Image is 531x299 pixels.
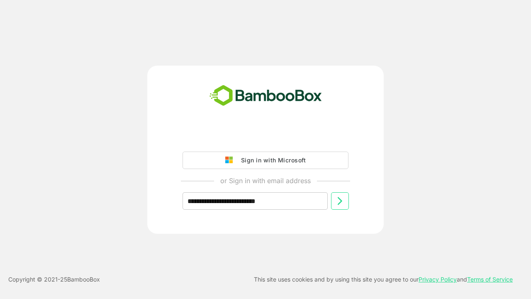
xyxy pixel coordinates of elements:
[8,274,100,284] p: Copyright © 2021- 25 BambooBox
[205,82,326,110] img: bamboobox
[237,155,306,166] div: Sign in with Microsoft
[183,152,348,169] button: Sign in with Microsoft
[178,128,353,147] iframe: Sign in with Google Button
[254,274,513,284] p: This site uses cookies and by using this site you agree to our and
[419,276,457,283] a: Privacy Policy
[225,157,237,164] img: google
[220,176,311,186] p: or Sign in with email address
[467,276,513,283] a: Terms of Service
